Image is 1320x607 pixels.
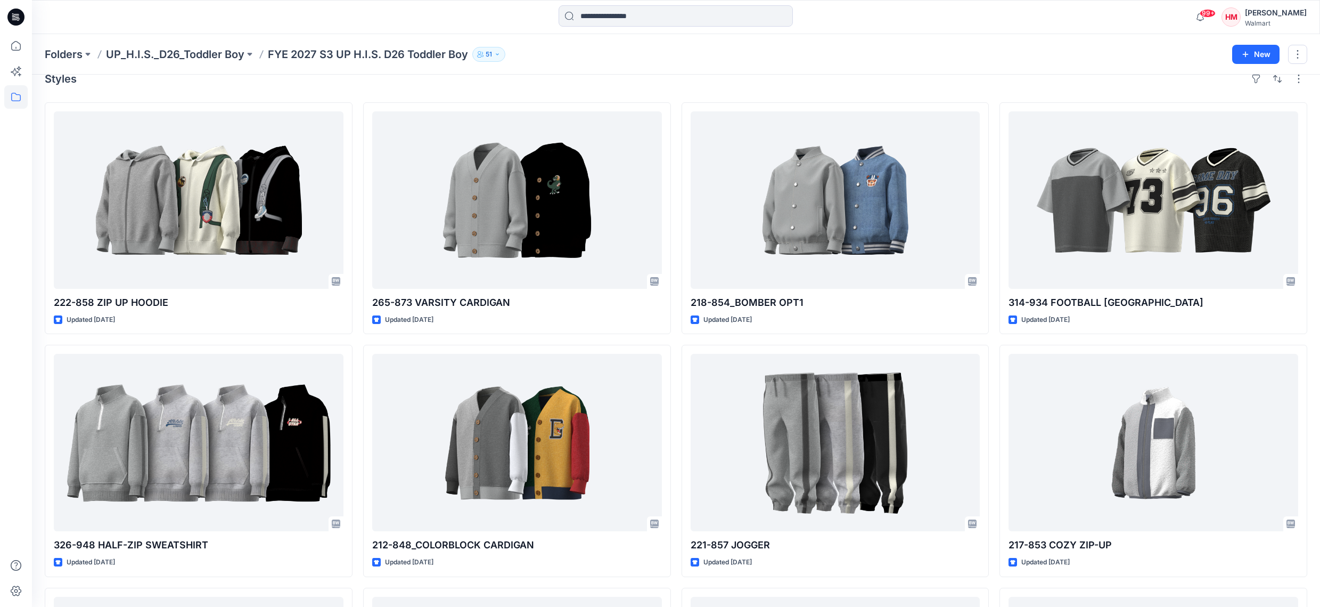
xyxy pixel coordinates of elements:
[1009,111,1298,289] a: 314-934 FOOTBALL JERSEY
[703,557,752,568] p: Updated [DATE]
[372,354,662,531] a: 212-848_COLORBLOCK CARDIGAN
[1009,354,1298,531] a: 217-853 COZY ZIP-UP
[54,538,343,553] p: 326-948 HALF-ZIP SWEATSHIRT
[1221,7,1241,27] div: HM
[372,111,662,289] a: 265-873 VARSITY CARDIGAN
[691,295,980,310] p: 218-854_BOMBER OPT1
[54,295,343,310] p: 222-858 ZIP UP HOODIE
[372,295,662,310] p: 265-873 VARSITY CARDIGAN
[106,47,244,62] a: UP_H.I.S._D26_Toddler Boy
[54,111,343,289] a: 222-858 ZIP UP HOODIE
[703,314,752,326] p: Updated [DATE]
[691,111,980,289] a: 218-854_BOMBER OPT1
[45,72,77,85] h4: Styles
[1232,45,1280,64] button: New
[45,47,83,62] a: Folders
[67,557,115,568] p: Updated [DATE]
[54,354,343,531] a: 326-948 HALF-ZIP SWEATSHIRT
[1245,19,1307,27] div: Walmart
[1009,295,1298,310] p: 314-934 FOOTBALL [GEOGRAPHIC_DATA]
[472,47,505,62] button: 51
[385,314,433,326] p: Updated [DATE]
[372,538,662,553] p: 212-848_COLORBLOCK CARDIGAN
[268,47,468,62] p: FYE 2027 S3 UP H.I.S. D26 Toddler Boy
[1200,9,1216,18] span: 99+
[486,48,492,60] p: 51
[1021,557,1070,568] p: Updated [DATE]
[1021,314,1070,326] p: Updated [DATE]
[67,314,115,326] p: Updated [DATE]
[691,354,980,531] a: 221-857 JOGGER
[691,538,980,553] p: 221-857 JOGGER
[1009,538,1298,553] p: 217-853 COZY ZIP-UP
[1245,6,1307,19] div: [PERSON_NAME]
[385,557,433,568] p: Updated [DATE]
